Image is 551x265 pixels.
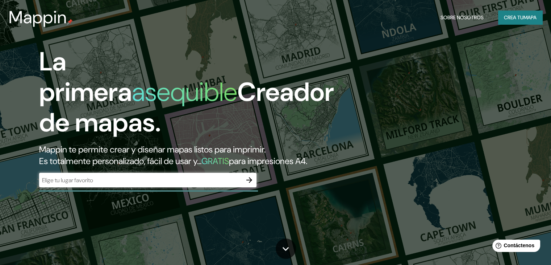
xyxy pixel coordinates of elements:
font: Sobre nosotros [441,14,484,21]
font: Creador de mapas. [39,75,334,139]
font: asequible [132,75,237,109]
font: Crea tu [504,14,523,21]
font: Mappin [9,6,67,29]
font: para impresiones A4. [229,155,307,167]
font: mapa [523,14,537,21]
font: La primera [39,45,132,109]
button: Crea tumapa [498,11,542,24]
button: Sobre nosotros [438,11,487,24]
iframe: Lanzador de widgets de ayuda [487,237,543,257]
img: pin de mapeo [67,19,73,25]
font: Es totalmente personalizado, fácil de usar y... [39,155,201,167]
font: GRATIS [201,155,229,167]
input: Elige tu lugar favorito [39,176,242,184]
font: Mappin te permite crear y diseñar mapas listos para imprimir. [39,144,266,155]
